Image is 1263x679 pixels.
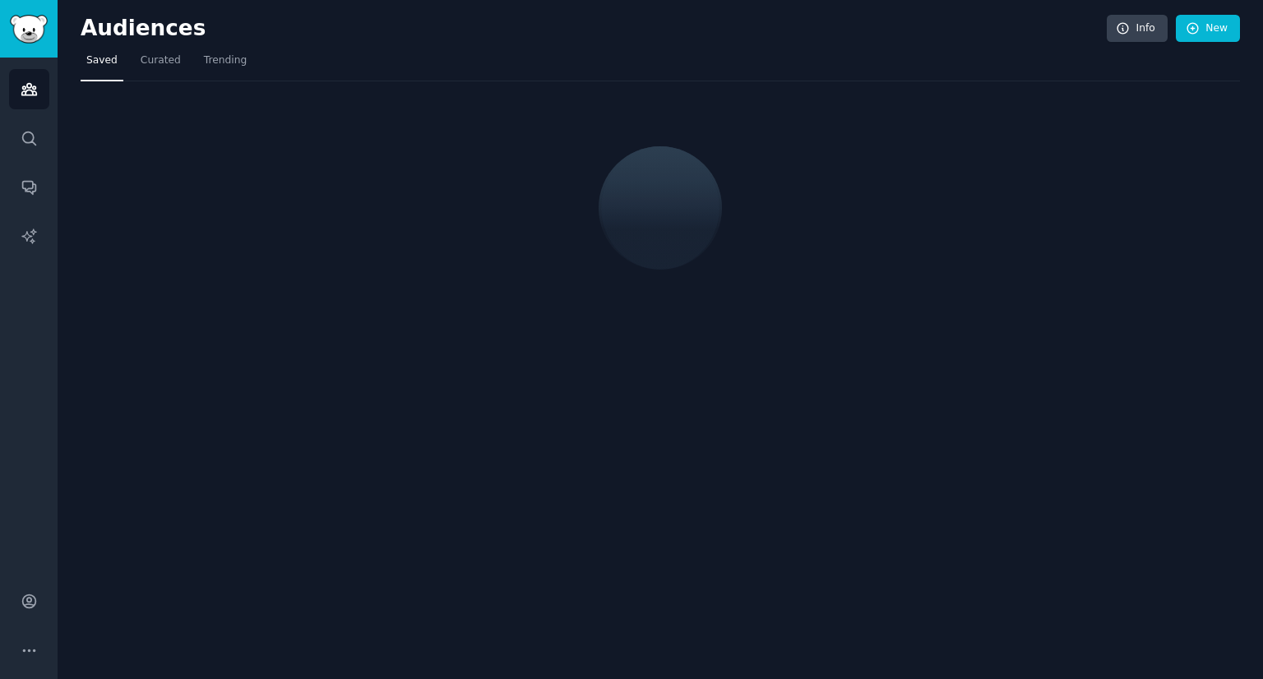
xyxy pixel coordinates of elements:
[204,53,247,68] span: Trending
[10,15,48,44] img: GummySearch logo
[81,48,123,81] a: Saved
[81,16,1107,42] h2: Audiences
[86,53,118,68] span: Saved
[1107,15,1168,43] a: Info
[1176,15,1240,43] a: New
[198,48,252,81] a: Trending
[135,48,187,81] a: Curated
[141,53,181,68] span: Curated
